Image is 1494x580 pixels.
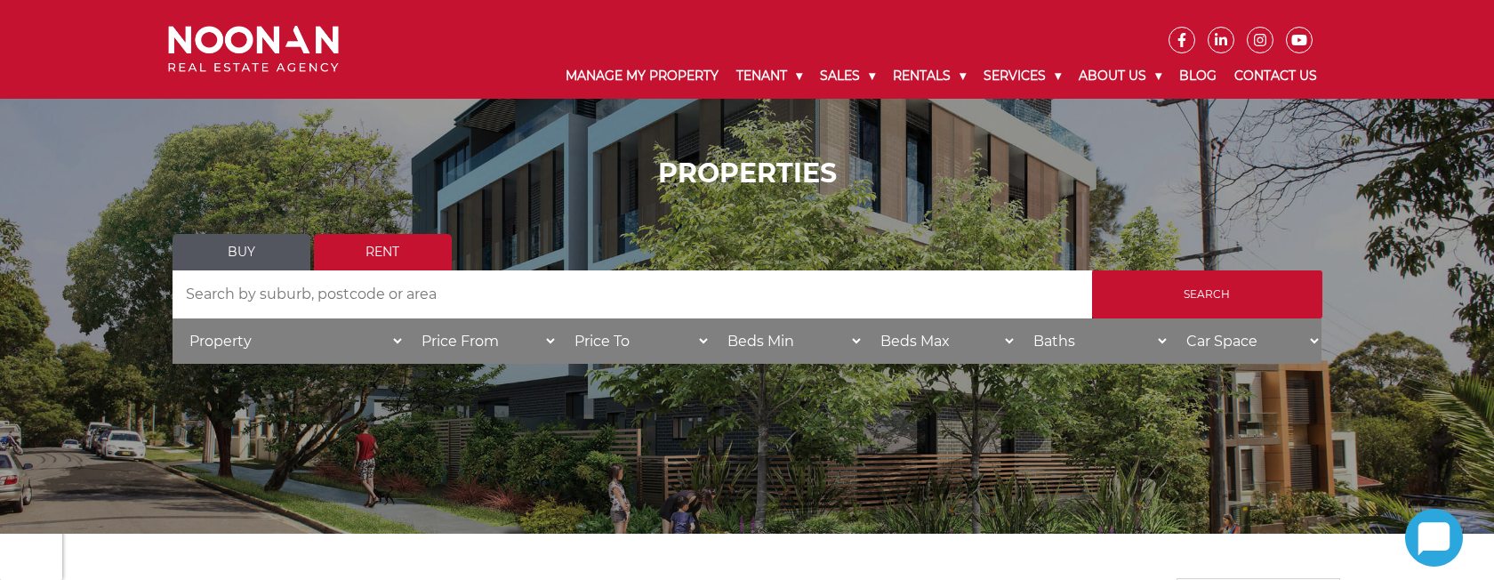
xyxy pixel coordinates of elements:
input: Search [1092,270,1322,318]
a: Buy [173,234,310,270]
input: Search by suburb, postcode or area [173,270,1092,318]
a: Manage My Property [557,53,727,99]
a: Rentals [884,53,975,99]
a: Rent [314,234,452,270]
a: About Us [1070,53,1170,99]
a: Tenant [727,53,811,99]
img: Noonan Real Estate Agency [168,26,339,73]
h1: PROPERTIES [173,157,1322,189]
a: Sales [811,53,884,99]
a: Services [975,53,1070,99]
a: Blog [1170,53,1225,99]
a: Contact Us [1225,53,1326,99]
